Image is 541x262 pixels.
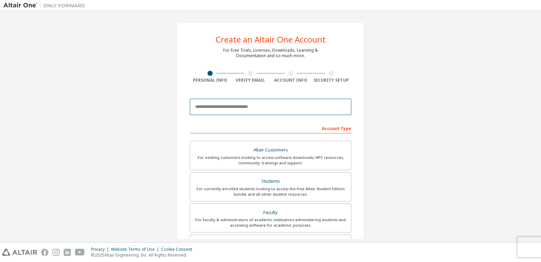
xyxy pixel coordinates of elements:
img: youtube.svg [75,249,85,256]
img: altair_logo.svg [2,249,37,256]
div: Website Terms of Use [111,247,161,252]
img: instagram.svg [52,249,60,256]
div: For currently enrolled students looking to access the free Altair Student Edition bundle and all ... [194,186,347,197]
img: Altair One [3,2,89,9]
div: Verify Email [230,78,271,83]
div: Students [194,177,347,186]
p: © 2025 Altair Engineering, Inc. All Rights Reserved. [91,252,196,258]
div: Security Setup [311,78,352,83]
div: Altair Customers [194,145,347,155]
div: Account Type [190,122,351,133]
div: Faculty [194,208,347,217]
div: For Free Trials, Licenses, Downloads, Learning & Documentation and so much more. [223,48,318,59]
img: linkedin.svg [64,249,71,256]
div: Account Info [270,78,311,83]
img: facebook.svg [41,249,48,256]
div: Privacy [91,247,111,252]
div: Personal Info [190,78,230,83]
div: Cookie Consent [161,247,196,252]
div: Create an Altair One Account [216,35,326,44]
div: For faculty & administrators of academic institutions administering students and accessing softwa... [194,217,347,228]
div: For existing customers looking to access software downloads, HPC resources, community, trainings ... [194,155,347,166]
